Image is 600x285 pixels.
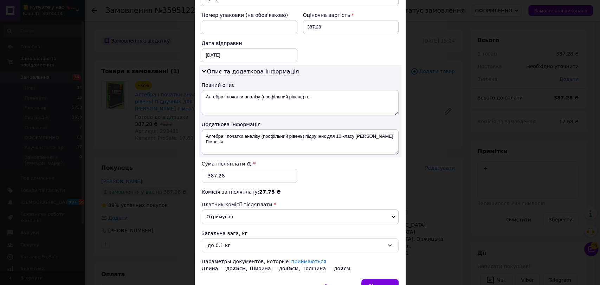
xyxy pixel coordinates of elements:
[202,82,399,89] div: Повний опис
[202,161,252,167] label: Сума післяплати
[232,266,239,271] span: 25
[202,209,399,224] span: Отримувач
[202,230,399,237] div: Загальна вага, кг
[303,12,399,19] div: Оціночна вартість
[208,241,384,249] div: до 0.1 кг
[207,68,299,75] span: Опис та додаткова інформація
[202,40,297,47] div: Дата відправки
[202,258,399,272] div: Параметры документов, которые Длина — до см, Ширина — до см, Толщина — до см
[202,90,399,115] textarea: Алгебра і початки аналізу (профільний рівень) п...
[202,12,297,19] div: Номер упаковки (не обов'язково)
[259,189,280,195] span: 27.75 ₴
[340,266,344,271] span: 2
[202,202,272,207] span: Платник комісії післяплати
[202,129,399,155] textarea: Алгебра і початки аналізу (профільний рівень) підручник для 10 класу [PERSON_NAME] Гімназія
[291,259,326,264] a: приймаються
[285,266,292,271] span: 35
[202,121,399,128] div: Додаткова інформація
[202,188,399,195] div: Комісія за післяплату:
